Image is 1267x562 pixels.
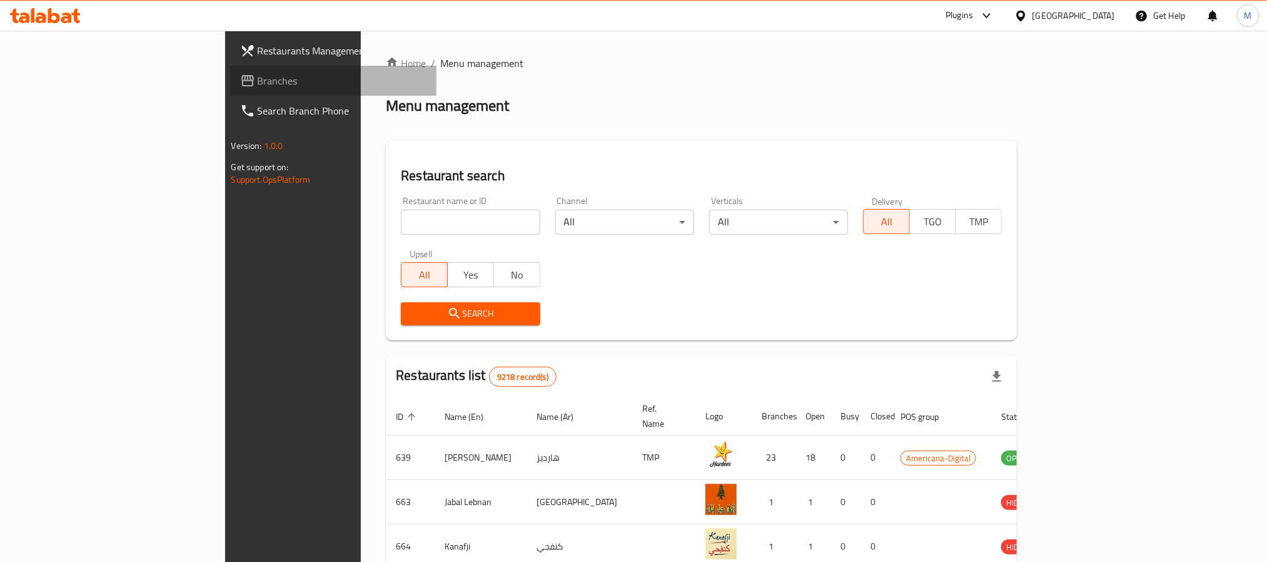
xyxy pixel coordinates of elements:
[830,436,861,480] td: 0
[642,401,680,431] span: Ref. Name
[795,397,830,436] th: Open
[435,480,527,524] td: Jabal Lebnan
[795,436,830,480] td: 18
[231,171,311,188] a: Support.OpsPlatform
[909,209,956,234] button: TGO
[401,262,448,287] button: All
[231,159,289,175] span: Get support on:
[946,8,973,23] div: Plugins
[401,210,540,235] input: Search for restaurant name or ID..
[705,484,737,515] img: Jabal Lebnan
[1001,539,1039,554] div: HIDDEN
[396,366,557,387] h2: Restaurants list
[493,262,540,287] button: No
[901,451,976,466] span: Americana-Digital
[915,213,951,231] span: TGO
[752,480,795,524] td: 1
[435,436,527,480] td: [PERSON_NAME]
[861,397,891,436] th: Closed
[410,250,433,258] label: Upsell
[1244,9,1252,23] span: M
[440,56,523,71] span: Menu management
[401,302,540,325] button: Search
[705,528,737,559] img: Kanafji
[231,138,262,154] span: Version:
[795,480,830,524] td: 1
[537,409,590,424] span: Name (Ar)
[1001,409,1042,424] span: Status
[1001,451,1032,466] div: OPEN
[830,397,861,436] th: Busy
[555,210,694,235] div: All
[705,439,737,471] img: Hardee's
[499,266,535,284] span: No
[230,96,437,126] a: Search Branch Phone
[982,362,1012,392] div: Export file
[386,56,1017,71] nav: breadcrumb
[230,36,437,66] a: Restaurants Management
[956,209,1002,234] button: TMP
[411,306,530,322] span: Search
[863,209,910,234] button: All
[386,96,509,116] h2: Menu management
[1032,9,1115,23] div: [GEOGRAPHIC_DATA]
[872,197,903,205] label: Delivery
[961,213,997,231] span: TMP
[445,409,500,424] span: Name (En)
[1001,451,1032,466] span: OPEN
[490,371,556,383] span: 9218 record(s)
[752,397,795,436] th: Branches
[447,262,494,287] button: Yes
[709,210,848,235] div: All
[861,480,891,524] td: 0
[869,213,905,231] span: All
[258,73,427,88] span: Branches
[861,436,891,480] td: 0
[695,397,752,436] th: Logo
[230,66,437,96] a: Branches
[1001,540,1039,554] span: HIDDEN
[453,266,489,284] span: Yes
[489,367,557,387] div: Total records count
[830,480,861,524] td: 0
[752,436,795,480] td: 23
[527,480,632,524] td: [GEOGRAPHIC_DATA]
[632,436,695,480] td: TMP
[264,138,283,154] span: 1.0.0
[258,103,427,118] span: Search Branch Phone
[258,43,427,58] span: Restaurants Management
[901,409,955,424] span: POS group
[401,166,1002,185] h2: Restaurant search
[406,266,443,284] span: All
[396,409,420,424] span: ID
[1001,496,1039,510] span: HIDDEN
[527,436,632,480] td: هارديز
